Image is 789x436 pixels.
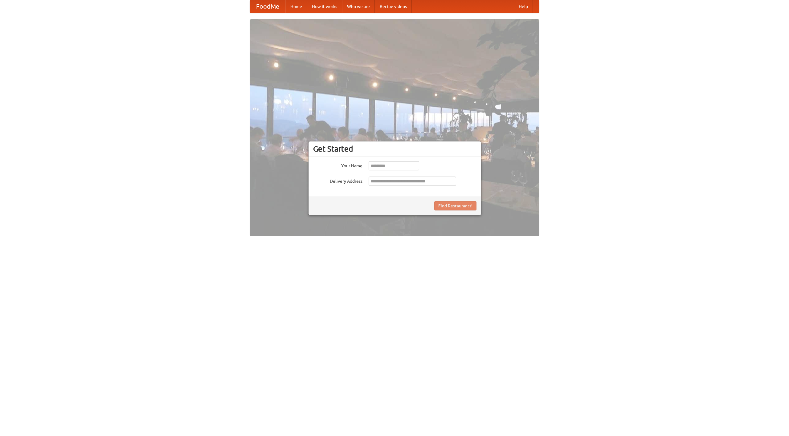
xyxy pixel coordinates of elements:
a: Who we are [342,0,375,13]
a: How it works [307,0,342,13]
a: Home [285,0,307,13]
a: Recipe videos [375,0,412,13]
button: Find Restaurants! [434,201,476,210]
a: FoodMe [250,0,285,13]
a: Help [514,0,533,13]
label: Your Name [313,161,362,169]
label: Delivery Address [313,177,362,184]
h3: Get Started [313,144,476,153]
